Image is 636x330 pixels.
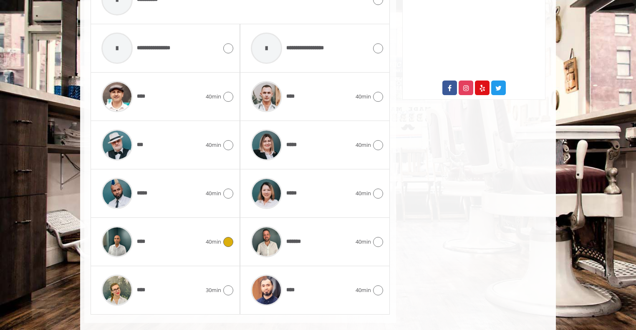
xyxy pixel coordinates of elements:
[356,286,371,295] span: 40min
[356,237,371,246] span: 40min
[356,141,371,149] span: 40min
[206,286,221,295] span: 30min
[206,141,221,149] span: 40min
[356,92,371,101] span: 40min
[206,237,221,246] span: 40min
[206,189,221,198] span: 40min
[206,92,221,101] span: 40min
[356,189,371,198] span: 40min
